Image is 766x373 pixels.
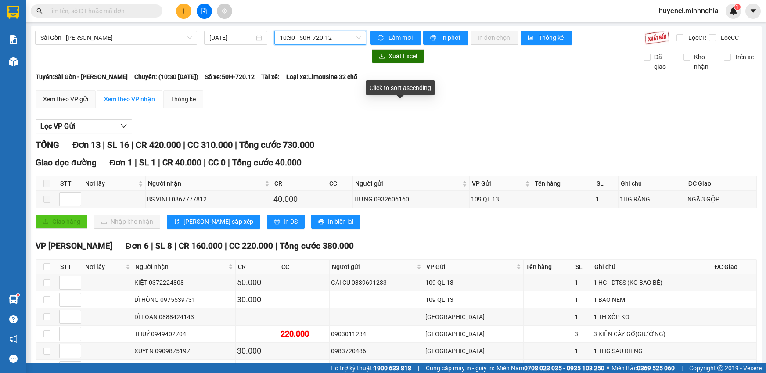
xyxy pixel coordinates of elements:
span: aim [221,8,227,14]
span: Lọc CC [717,33,740,43]
span: Người nhận [148,179,263,188]
div: THUỶ 0949402704 [134,329,234,339]
button: downloadXuất Excel [372,49,424,63]
div: [GEOGRAPHIC_DATA] [425,346,522,356]
span: VP Gửi [426,262,514,272]
strong: 0369 525 060 [637,365,675,372]
span: In DS [284,217,298,226]
span: | [275,241,277,251]
input: Tìm tên, số ĐT hoặc mã đơn [48,6,152,16]
div: 30.000 [237,345,277,357]
span: VP [PERSON_NAME] [36,241,112,251]
button: sort-ascending[PERSON_NAME] sắp xếp [167,215,260,229]
th: CC [327,176,352,191]
span: bar-chart [528,35,535,42]
span: file-add [201,8,207,14]
div: Thống kê [171,94,196,104]
th: Tên hàng [524,260,573,274]
div: 0903011234 [331,329,422,339]
span: Làm mới [388,33,414,43]
span: Cung cấp máy in - giấy in: [426,363,494,373]
span: Xuất Excel [388,51,417,61]
span: Lọc CR [685,33,708,43]
th: SL [573,260,592,274]
span: Nơi lấy [85,179,137,188]
img: logo-vxr [7,6,19,19]
th: CR [272,176,327,191]
span: SL 16 [107,140,129,150]
span: VP Gửi [472,179,523,188]
div: 30.000 [237,294,277,306]
div: DÌ HỒNG 0975539731 [134,295,234,305]
button: uploadGiao hàng [36,215,87,229]
button: caret-down [745,4,761,19]
span: | [158,158,160,168]
div: 1 TH XỐP KO [593,312,711,322]
div: Xem theo VP nhận [104,94,155,104]
span: Loại xe: Limousine 32 chỗ [286,72,357,82]
div: 1 [575,295,590,305]
span: | [418,363,419,373]
span: CR 160.000 [179,241,223,251]
th: SL [594,176,618,191]
div: KIỆT 0372224808 [134,278,234,287]
button: printerIn biên lai [311,215,360,229]
td: NGÃ 3 GỘP [686,191,757,208]
th: ĐC Giao [712,260,757,274]
td: 109 QL 13 [424,291,524,308]
div: Click to sort ascending [366,80,435,95]
th: Tên hàng [532,176,594,191]
div: GÁI CU 0339691233 [331,278,422,287]
span: printer [274,219,280,226]
span: Tài xế: [261,72,280,82]
span: CC 220.000 [229,241,273,251]
span: sync [378,35,385,42]
span: Thống kê [539,33,565,43]
span: CC 310.000 [187,140,233,150]
span: Hỗ trợ kỹ thuật: [331,363,411,373]
img: icon-new-feature [730,7,737,15]
span: huyencl.minhnghia [652,5,726,16]
div: 1 [596,194,616,204]
div: 1 HG - DTSS (KO BAO BỂ) [593,278,711,287]
div: 1 BAO NEM [593,295,711,305]
img: warehouse-icon [9,57,18,66]
button: aim [217,4,232,19]
div: 1 [575,346,590,356]
div: HƯNG 0932606160 [354,194,468,204]
span: Người gửi [355,179,460,188]
span: 1 [736,4,739,10]
span: printer [430,35,438,42]
button: In đơn chọn [471,31,518,45]
span: | [204,158,206,168]
div: [GEOGRAPHIC_DATA] [425,329,522,339]
span: Miền Nam [496,363,604,373]
div: 1 [575,278,590,287]
th: STT [58,176,83,191]
div: 109 QL 13 [425,278,522,287]
button: printerIn DS [267,215,305,229]
span: Số xe: 50H-720.12 [205,72,255,82]
th: Ghi chú [592,260,712,274]
img: warehouse-icon [9,295,18,304]
span: | [131,140,133,150]
img: solution-icon [9,35,18,44]
div: [GEOGRAPHIC_DATA] [425,312,522,322]
span: CR 420.000 [136,140,181,150]
span: 10:30 - 50H-720.12 [280,31,361,44]
span: Nơi lấy [85,262,124,272]
td: 109 QL 13 [470,191,532,208]
span: Người nhận [135,262,227,272]
span: | [103,140,105,150]
div: Xem theo VP gửi [43,94,88,104]
span: In phơi [441,33,461,43]
td: Sài Gòn [424,326,524,343]
span: CC 0 [208,158,226,168]
span: Chuyến: (10:30 [DATE]) [134,72,198,82]
span: | [183,140,185,150]
span: | [228,158,230,168]
span: message [9,355,18,363]
button: file-add [197,4,212,19]
span: SL 8 [155,241,172,251]
span: printer [318,219,324,226]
